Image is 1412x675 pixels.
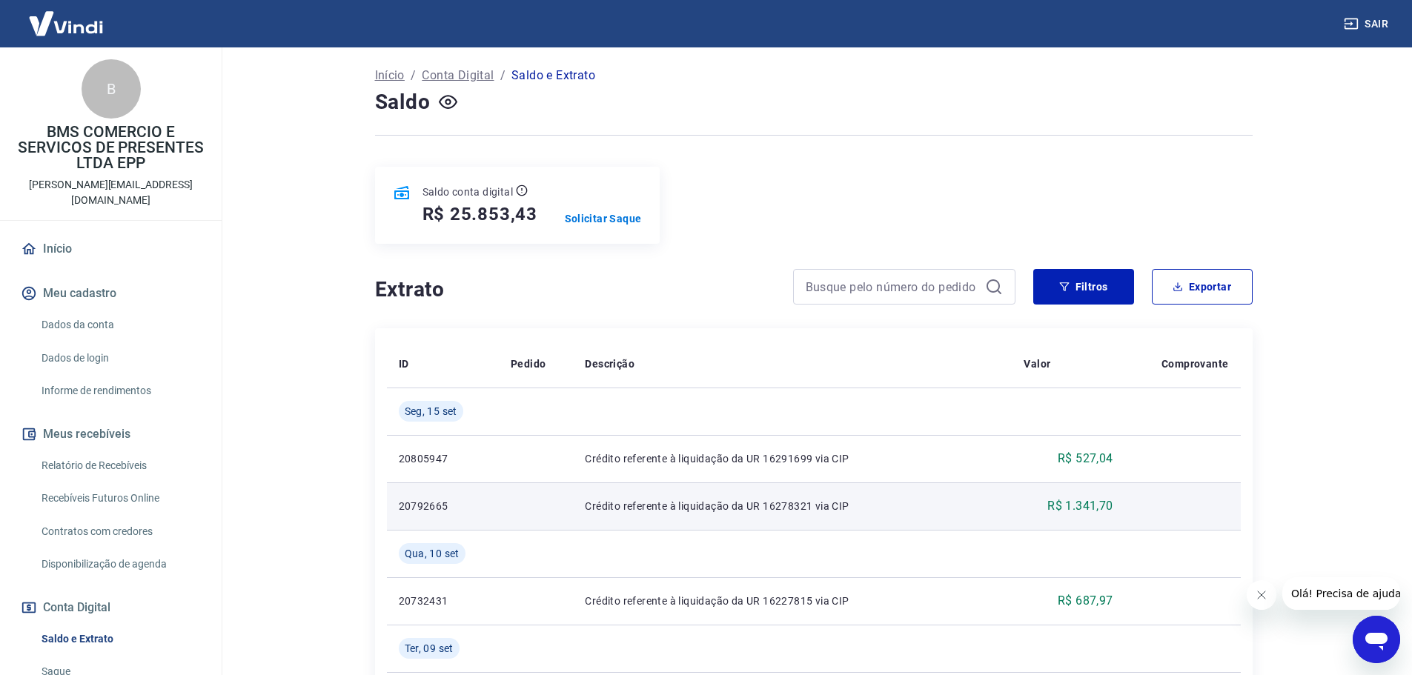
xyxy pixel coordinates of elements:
[12,124,210,171] p: BMS COMERCIO E SERVICOS DE PRESENTES LTDA EPP
[511,67,595,84] p: Saldo e Extrato
[1247,580,1276,610] iframe: Fechar mensagem
[36,549,204,579] a: Disponibilização de agenda
[36,450,204,481] a: Relatório de Recebíveis
[405,546,460,561] span: Qua, 10 set
[1058,592,1113,610] p: R$ 687,97
[375,87,431,117] h4: Saldo
[422,67,494,84] a: Conta Digital
[1058,450,1113,468] p: R$ 527,04
[585,593,1000,608] p: Crédito referente à liquidação da UR 16227815 via CIP
[1024,356,1050,371] p: Valor
[18,591,204,624] button: Conta Digital
[1282,577,1400,610] iframe: Mensagem da empresa
[375,275,775,305] h4: Extrato
[1047,497,1113,515] p: R$ 1.341,70
[405,404,457,419] span: Seg, 15 set
[585,356,634,371] p: Descrição
[422,202,538,226] h5: R$ 25.853,43
[806,276,979,298] input: Busque pelo número do pedido
[585,451,1000,466] p: Crédito referente à liquidação da UR 16291699 via CIP
[565,211,642,226] a: Solicitar Saque
[1152,269,1253,305] button: Exportar
[36,343,204,373] a: Dados de login
[399,593,488,608] p: 20732431
[18,418,204,450] button: Meus recebíveis
[18,233,204,265] a: Início
[9,10,125,22] span: Olá! Precisa de ajuda?
[82,59,141,119] div: B
[405,641,454,656] span: Ter, 09 set
[399,499,488,513] p: 20792665
[18,1,114,46] img: Vindi
[411,67,416,84] p: /
[399,451,488,466] p: 20805947
[1033,269,1134,305] button: Filtros
[36,310,204,340] a: Dados da conta
[585,499,1000,513] p: Crédito referente à liquidação da UR 16278321 via CIP
[375,67,405,84] a: Início
[36,483,204,513] a: Recebíveis Futuros Online
[1341,10,1394,38] button: Sair
[1353,616,1400,663] iframe: Botão para abrir a janela de mensagens
[36,516,204,547] a: Contratos com credores
[500,67,506,84] p: /
[1161,356,1228,371] p: Comprovante
[12,177,210,208] p: [PERSON_NAME][EMAIL_ADDRESS][DOMAIN_NAME]
[36,624,204,654] a: Saldo e Extrato
[18,277,204,310] button: Meu cadastro
[511,356,546,371] p: Pedido
[36,376,204,406] a: Informe de rendimentos
[399,356,409,371] p: ID
[422,184,514,199] p: Saldo conta digital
